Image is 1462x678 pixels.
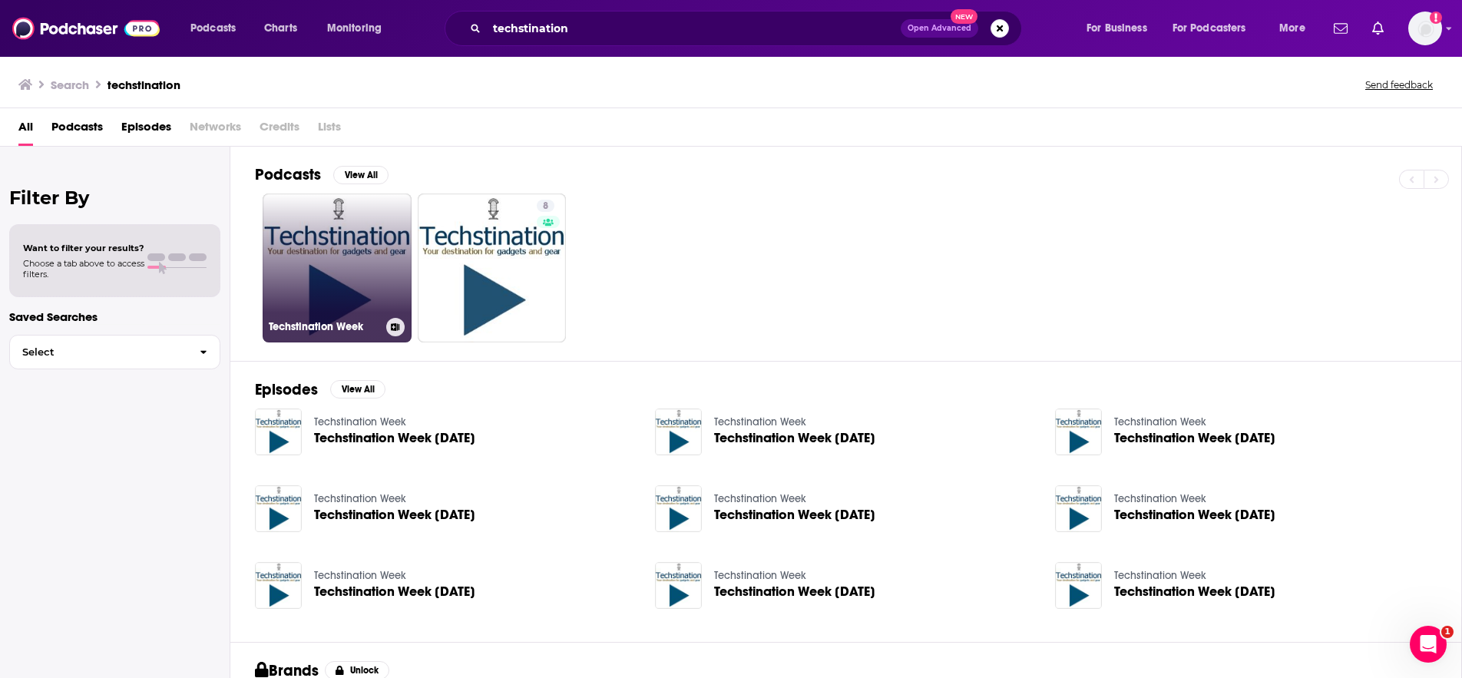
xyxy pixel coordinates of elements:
[1279,18,1305,39] span: More
[1055,562,1102,609] img: Techstination Week July 23
[1114,492,1206,505] a: Techstination Week
[51,78,89,92] h3: Search
[1430,12,1442,24] svg: Add a profile image
[263,193,412,342] a: Techstination Week
[190,114,241,146] span: Networks
[1114,508,1275,521] a: Techstination Week July 17
[714,508,875,521] span: Techstination Week [DATE]
[714,432,875,445] span: Techstination Week [DATE]
[264,18,297,39] span: Charts
[255,380,318,399] h2: Episodes
[18,114,33,146] a: All
[714,432,875,445] a: Techstination Week April 5
[9,187,220,209] h2: Filter By
[714,508,875,521] a: Techstination Week June 25
[1408,12,1442,45] button: Show profile menu
[1114,432,1275,445] span: Techstination Week [DATE]
[1087,18,1147,39] span: For Business
[314,492,406,505] a: Techstination Week
[1114,432,1275,445] a: Techstination Week August 21
[333,166,389,184] button: View All
[714,569,806,582] a: Techstination Week
[1361,78,1437,91] button: Send feedback
[314,569,406,582] a: Techstination Week
[314,432,475,445] span: Techstination Week [DATE]
[714,492,806,505] a: Techstination Week
[180,16,256,41] button: open menu
[1055,408,1102,455] img: Techstination Week August 21
[1408,12,1442,45] span: Logged in as MGarceau
[487,16,901,41] input: Search podcasts, credits, & more...
[9,335,220,369] button: Select
[314,415,406,428] a: Techstination Week
[51,114,103,146] a: Podcasts
[314,508,475,521] span: Techstination Week [DATE]
[1408,12,1442,45] img: User Profile
[1114,585,1275,598] span: Techstination Week [DATE]
[327,18,382,39] span: Monitoring
[23,243,144,253] span: Want to filter your results?
[1410,626,1447,663] iframe: Intercom live chat
[1163,16,1268,41] button: open menu
[1328,15,1354,41] a: Show notifications dropdown
[121,114,171,146] a: Episodes
[107,78,180,92] h3: techstination
[314,432,475,445] a: Techstination Week May 14
[255,485,302,532] img: Techstination Week April 5
[459,11,1037,46] div: Search podcasts, credits, & more...
[254,16,306,41] a: Charts
[1114,585,1275,598] a: Techstination Week July 23
[1173,18,1246,39] span: For Podcasters
[255,380,385,399] a: EpisodesView All
[9,309,220,324] p: Saved Searches
[314,585,475,598] a: Techstination Week March 5
[543,199,548,214] span: 8
[951,9,978,24] span: New
[1114,569,1206,582] a: Techstination Week
[714,585,875,598] a: Techstination Week August 20
[901,19,978,38] button: Open AdvancedNew
[1076,16,1166,41] button: open menu
[255,408,302,455] img: Techstination Week May 14
[418,193,567,342] a: 8
[260,114,299,146] span: Credits
[1268,16,1325,41] button: open menu
[537,200,554,212] a: 8
[1114,415,1206,428] a: Techstination Week
[269,320,380,333] h3: Techstination Week
[255,165,321,184] h2: Podcasts
[1114,508,1275,521] span: Techstination Week [DATE]
[255,165,389,184] a: PodcastsView All
[655,408,702,455] img: Techstination Week April 5
[316,16,402,41] button: open menu
[908,25,971,32] span: Open Advanced
[318,114,341,146] span: Lists
[655,562,702,609] img: Techstination Week August 20
[1055,485,1102,532] img: Techstination Week July 17
[314,508,475,521] a: Techstination Week April 5
[12,14,160,43] img: Podchaser - Follow, Share and Rate Podcasts
[10,347,187,357] span: Select
[714,415,806,428] a: Techstination Week
[190,18,236,39] span: Podcasts
[23,258,144,279] span: Choose a tab above to access filters.
[255,562,302,609] img: Techstination Week March 5
[1366,15,1390,41] a: Show notifications dropdown
[314,585,475,598] span: Techstination Week [DATE]
[330,380,385,399] button: View All
[714,585,875,598] span: Techstination Week [DATE]
[655,485,702,532] img: Techstination Week June 25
